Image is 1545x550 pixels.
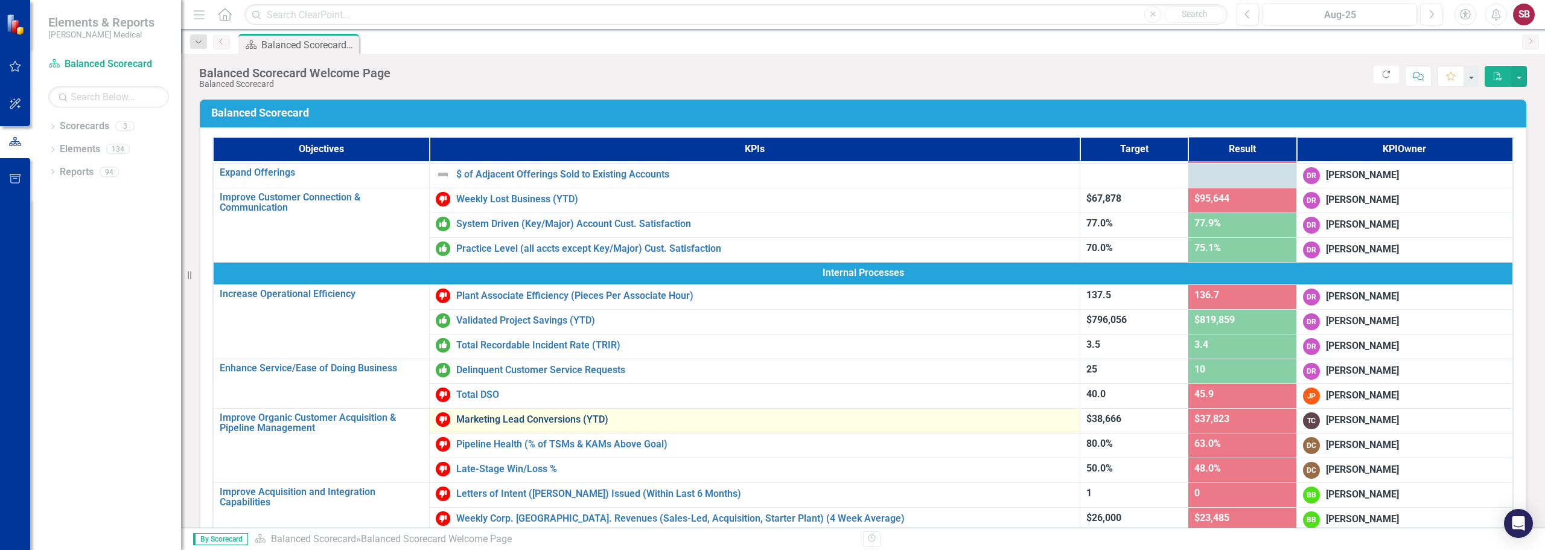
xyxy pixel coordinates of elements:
div: Balanced Scorecard Welcome Page [261,37,356,53]
span: 77.9% [1194,217,1221,229]
a: Weekly Corp. [GEOGRAPHIC_DATA]. Revenues (Sales-Led, Acquisition, Starter Plant) (4 Week Average) [456,513,1074,524]
span: $23,485 [1194,512,1229,523]
span: By Scorecard [193,533,248,545]
td: Double-Click to Edit Right Click for Context Menu [430,433,1080,458]
a: Validated Project Savings (YTD) [456,315,1074,326]
img: On or Above Target [436,363,450,377]
a: Elements [60,142,100,156]
a: Balanced Scorecard [48,57,169,71]
div: [PERSON_NAME] [1326,463,1399,477]
div: TC [1303,412,1320,429]
div: [PERSON_NAME] [1326,488,1399,502]
td: Double-Click to Edit Right Click for Context Menu [430,163,1080,188]
a: Late-Stage Win/Loss % [456,464,1074,475]
span: $26,000 [1086,512,1121,523]
div: DC [1303,462,1320,479]
a: Weekly Lost Business (YTD) [456,194,1074,205]
input: Search ClearPoint... [244,4,1228,25]
div: 3 [115,121,135,132]
a: Improve Organic Customer Acquisition & Pipeline Management [220,412,423,433]
a: Increase Operational Efficiency [220,289,423,299]
span: 136.7 [1194,289,1219,301]
a: Practice Level (all accts except Key/Major) Cust. Satisfaction [456,243,1074,254]
a: Pipeline Health (% of TSMs & KAMs Above Goal) [456,439,1074,450]
div: [PERSON_NAME] [1326,389,1399,403]
div: DR [1303,167,1320,184]
div: [PERSON_NAME] [1326,364,1399,378]
a: $ of Adjacent Offerings Sold to Existing Accounts [456,169,1074,180]
span: 3.4 [1194,339,1208,350]
td: Double-Click to Edit Right Click for Context Menu [213,284,430,359]
span: 75.1% [1194,242,1221,254]
div: 134 [106,144,130,155]
div: DC [1303,437,1320,454]
div: [PERSON_NAME] [1326,168,1399,182]
div: [PERSON_NAME] [1326,438,1399,452]
td: Double-Click to Edit Right Click for Context Menu [430,359,1080,383]
div: [PERSON_NAME] [1326,513,1399,526]
img: On or Above Target [436,217,450,231]
button: Aug-25 [1263,4,1417,25]
a: Improve Customer Connection & Communication [220,192,423,213]
a: Plant Associate Efficiency (Pieces Per Associate Hour) [456,290,1074,301]
img: ClearPoint Strategy [6,14,27,35]
td: Double-Click to Edit Right Click for Context Menu [430,507,1080,532]
span: 77.0% [1086,217,1113,229]
td: Double-Click to Edit Right Click for Context Menu [213,408,430,482]
span: 48.0% [1194,462,1221,474]
img: Below Target [436,192,450,206]
img: Below Target [436,511,450,526]
img: Below Target [436,388,450,402]
h3: Balanced Scorecard [211,107,1519,119]
td: Double-Click to Edit Right Click for Context Menu [430,458,1080,482]
a: Reports [60,165,94,179]
td: Double-Click to Edit Right Click for Context Menu [430,383,1080,408]
td: Double-Click to Edit Right Click for Context Menu [430,309,1080,334]
div: DR [1303,192,1320,209]
td: Double-Click to Edit Right Click for Context Menu [430,482,1080,507]
div: BB [1303,487,1320,504]
span: $95,644 [1194,193,1229,204]
a: Letters of Intent ([PERSON_NAME]) Issued (Within Last 6 Months) [456,488,1074,499]
td: Double-Click to Edit Right Click for Context Menu [430,334,1080,359]
span: 3.5 [1086,339,1100,350]
td: Double-Click to Edit Right Click for Context Menu [430,213,1080,237]
div: BB [1303,511,1320,528]
div: DR [1303,289,1320,305]
input: Search Below... [48,86,169,107]
img: Below Target [436,462,450,476]
div: DR [1303,241,1320,258]
td: Double-Click to Edit Right Click for Context Menu [430,188,1080,213]
div: DR [1303,363,1320,380]
span: 40.0 [1086,388,1106,400]
img: On or Above Target [436,338,450,353]
span: $796,056 [1086,314,1127,325]
td: Double-Click to Edit Right Click for Context Menu [213,163,430,188]
span: 25 [1086,363,1097,375]
button: SB [1513,4,1535,25]
span: $37,823 [1194,413,1229,424]
a: Improve Acquisition and Integration Capabilities [220,487,423,508]
a: Expand Offerings [220,167,423,178]
div: [PERSON_NAME] [1326,290,1399,304]
span: 0 [1194,487,1200,499]
a: System Driven (Key/Major) Account Cust. Satisfaction [456,219,1074,229]
td: Double-Click to Edit Right Click for Context Menu [430,408,1080,433]
span: 45.9 [1194,388,1214,400]
span: 70.0% [1086,242,1113,254]
div: DR [1303,217,1320,234]
div: [PERSON_NAME] [1326,414,1399,427]
a: Enhance Service/Ease of Doing Business [220,363,423,374]
div: Balanced Scorecard Welcome Page [199,66,390,80]
td: Double-Click to Edit Right Click for Context Menu [430,284,1080,309]
img: Not Defined [436,167,450,182]
img: On or Above Target [436,313,450,328]
small: [PERSON_NAME] Medical [48,30,154,39]
div: Open Intercom Messenger [1504,509,1533,538]
div: 94 [100,167,119,177]
span: Elements & Reports [48,15,154,30]
a: Balanced Scorecard [271,533,356,545]
a: Total Recordable Incident Rate (TRIR) [456,340,1074,351]
span: 63.0% [1194,438,1221,449]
